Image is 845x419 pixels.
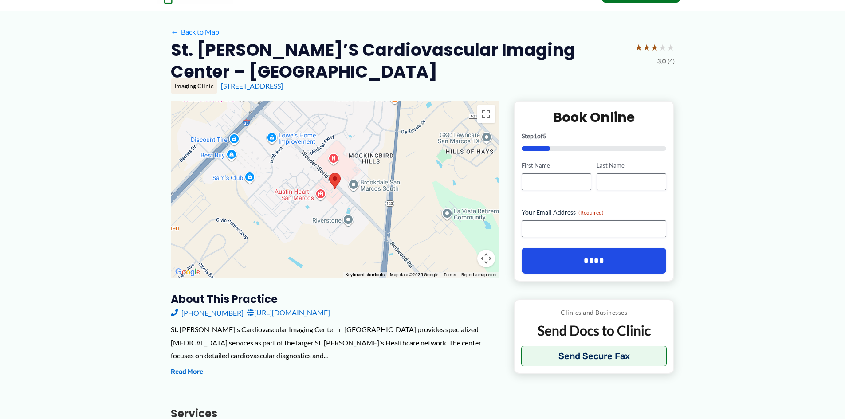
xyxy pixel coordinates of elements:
[521,307,667,318] p: Clinics and Businesses
[657,55,666,67] span: 3.0
[221,82,283,90] a: [STREET_ADDRESS]
[521,346,667,366] button: Send Secure Fax
[171,367,203,377] button: Read More
[247,306,330,319] a: [URL][DOMAIN_NAME]
[597,161,666,170] label: Last Name
[578,209,604,216] span: (Required)
[173,266,202,278] a: Open this area in Google Maps (opens a new window)
[651,39,659,55] span: ★
[522,109,667,126] h2: Book Online
[171,39,628,83] h2: St. [PERSON_NAME]’s Cardiovascular Imaging Center – [GEOGRAPHIC_DATA]
[522,161,591,170] label: First Name
[543,132,546,140] span: 5
[346,272,385,278] button: Keyboard shortcuts
[171,25,219,39] a: ←Back to Map
[635,39,643,55] span: ★
[659,39,667,55] span: ★
[522,133,667,139] p: Step of
[477,250,495,267] button: Map camera controls
[668,55,675,67] span: (4)
[171,306,244,319] a: [PHONE_NUMBER]
[477,105,495,123] button: Toggle fullscreen view
[522,208,667,217] label: Your Email Address
[171,323,499,362] div: St. [PERSON_NAME]'s Cardiovascular Imaging Center in [GEOGRAPHIC_DATA] provides specialized [MEDI...
[171,292,499,306] h3: About this practice
[534,132,537,140] span: 1
[521,322,667,339] p: Send Docs to Clinic
[390,272,438,277] span: Map data ©2025 Google
[461,272,497,277] a: Report a map error
[667,39,675,55] span: ★
[171,78,217,94] div: Imaging Clinic
[643,39,651,55] span: ★
[444,272,456,277] a: Terms
[173,266,202,278] img: Google
[171,27,179,36] span: ←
